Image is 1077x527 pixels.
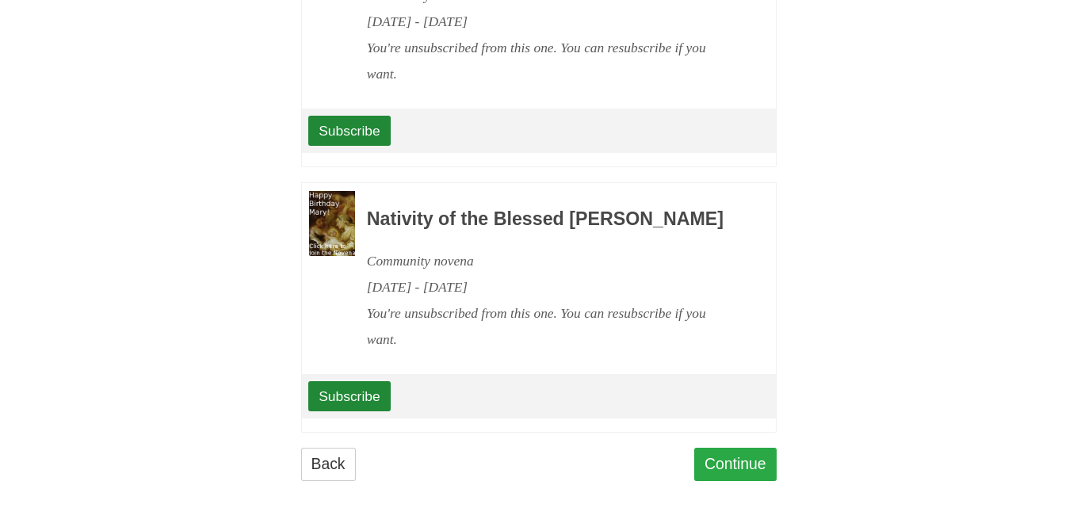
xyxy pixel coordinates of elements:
img: Novena image [309,191,355,256]
a: Continue [694,448,777,480]
a: Back [301,448,356,480]
a: Subscribe [308,381,390,411]
a: Subscribe [308,116,390,146]
h3: Nativity of the Blessed [PERSON_NAME] [367,209,733,230]
div: [DATE] - [DATE] [367,9,733,35]
div: You're unsubscribed from this one. You can resubscribe if you want. [367,300,733,353]
div: [DATE] - [DATE] [367,274,733,300]
div: You're unsubscribed from this one. You can resubscribe if you want. [367,35,733,87]
div: Community novena [367,248,733,274]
